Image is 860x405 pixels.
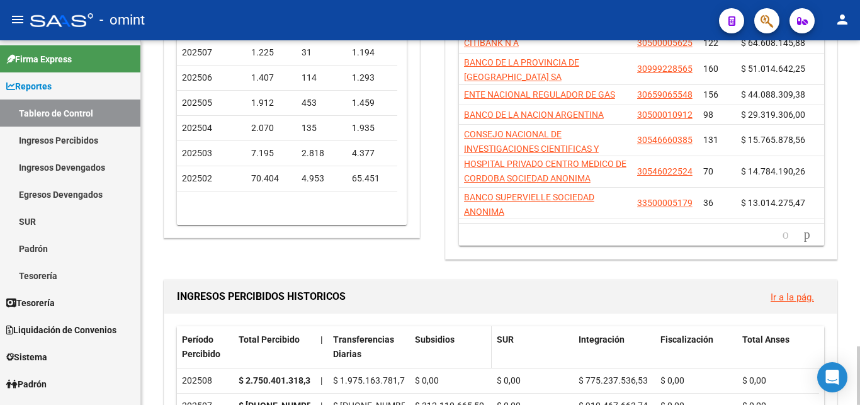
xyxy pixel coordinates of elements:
[771,292,814,303] a: Ir a la pág.
[302,96,342,110] div: 453
[6,79,52,93] span: Reportes
[574,326,655,368] datatable-header-cell: Integración
[302,146,342,161] div: 2.818
[579,375,648,385] span: $ 775.237.536,53
[352,171,392,186] div: 65.451
[761,285,824,309] button: Ir a la pág.
[703,89,718,100] span: 156
[464,110,604,120] span: BANCO DE LA NACION ARGENTINA
[251,146,291,161] div: 7.195
[182,123,212,133] span: 202504
[497,375,521,385] span: $ 0,00
[415,375,439,385] span: $ 0,00
[415,334,455,345] span: Subsidios
[798,228,816,242] a: go to next page
[464,38,519,48] span: CITIBANK N A
[6,350,47,364] span: Sistema
[742,334,789,345] span: Total Anses
[234,326,315,368] datatable-header-cell: Total Percibido
[302,71,342,85] div: 114
[464,89,615,100] span: ENTE NACIONAL REGULADOR DE GAS
[660,334,713,345] span: Fiscalización
[6,377,47,391] span: Padrón
[251,96,291,110] div: 1.912
[579,334,625,345] span: Integración
[492,326,574,368] datatable-header-cell: SUR
[6,296,55,310] span: Tesorería
[251,171,291,186] div: 70.404
[352,146,392,161] div: 4.377
[741,135,805,145] span: $ 15.765.878,56
[6,323,116,337] span: Liquidación de Convenios
[703,64,718,74] span: 160
[352,96,392,110] div: 1.459
[655,326,737,368] datatable-header-cell: Fiscalización
[182,173,212,183] span: 202502
[352,121,392,135] div: 1.935
[320,375,322,385] span: |
[302,45,342,60] div: 31
[741,110,805,120] span: $ 29.319.306,00
[637,198,693,208] span: 33500005179
[741,198,805,208] span: $ 13.014.275,47
[835,12,850,27] mat-icon: person
[251,121,291,135] div: 2.070
[182,334,220,359] span: Período Percibido
[464,192,594,217] span: BANCO SUPERVIELLE SOCIEDAD ANONIMA
[737,326,819,368] datatable-header-cell: Total Anses
[352,71,392,85] div: 1.293
[741,89,805,100] span: $ 44.088.309,38
[352,45,392,60] div: 1.194
[741,38,805,48] span: $ 64.608.145,88
[703,110,713,120] span: 98
[703,166,713,176] span: 70
[464,159,626,183] span: HOSPITAL PRIVADO CENTRO MEDICO DE CORDOBA SOCIEDAD ANONIMA
[239,375,315,385] strong: $ 2.750.401.318,30
[177,290,346,302] span: INGRESOS PERCIBIDOS HISTORICOS
[637,166,693,176] span: 30546022524
[464,57,579,82] span: BANCO DE LA PROVINCIA DE [GEOGRAPHIC_DATA] SA
[660,375,684,385] span: $ 0,00
[99,6,145,34] span: - omint
[251,45,291,60] div: 1.225
[182,374,229,388] div: 202508
[6,52,72,66] span: Firma Express
[703,198,713,208] span: 36
[177,326,234,368] datatable-header-cell: Período Percibido
[741,64,805,74] span: $ 51.014.642,25
[637,38,693,48] span: 30500005625
[239,334,300,345] span: Total Percibido
[302,171,342,186] div: 4.953
[742,375,766,385] span: $ 0,00
[637,64,693,74] span: 30999228565
[315,326,328,368] datatable-header-cell: |
[182,47,212,57] span: 202507
[302,121,342,135] div: 135
[182,72,212,83] span: 202506
[637,89,693,100] span: 30659065548
[333,375,410,385] span: $ 1.975.163.781,77
[703,38,718,48] span: 122
[182,148,212,158] span: 202503
[637,135,693,145] span: 30546660385
[333,334,394,359] span: Transferencias Diarias
[182,98,212,108] span: 202505
[777,228,795,242] a: go to previous page
[637,110,693,120] span: 30500010912
[328,326,410,368] datatable-header-cell: Transferencias Diarias
[10,12,25,27] mat-icon: menu
[251,71,291,85] div: 1.407
[741,166,805,176] span: $ 14.784.190,26
[464,129,599,168] span: CONSEJO NACIONAL DE INVESTIGACIONES CIENTIFICAS Y TECNICAS CONICET
[497,334,514,345] span: SUR
[410,326,492,368] datatable-header-cell: Subsidios
[320,334,323,345] span: |
[817,362,847,392] div: Open Intercom Messenger
[703,135,718,145] span: 131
